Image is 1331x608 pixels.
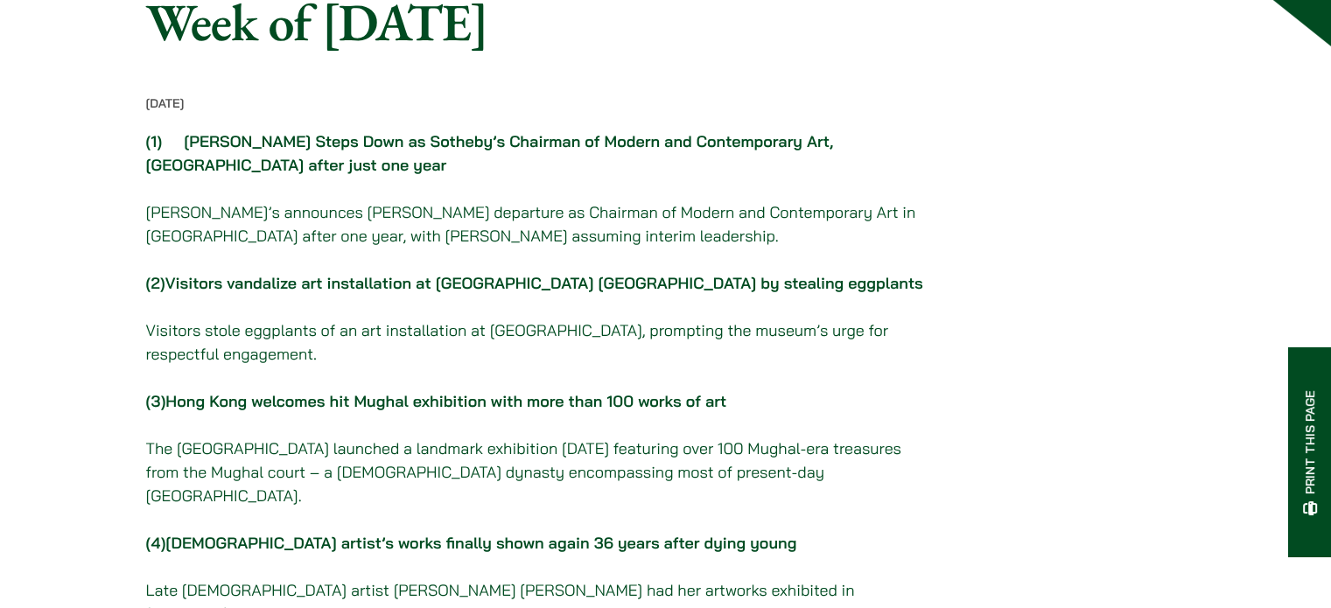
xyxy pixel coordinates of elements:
a: Hong Kong welcomes hit Mughal exhibition with more than 100 works of art [165,391,726,411]
a: [DEMOGRAPHIC_DATA] artist’s works finally shown again 36 years after dying young [165,533,796,553]
a: Visitors vandalize art installation at [GEOGRAPHIC_DATA] [GEOGRAPHIC_DATA] by stealing eggplants [165,273,923,293]
p: The [GEOGRAPHIC_DATA] launched a landmark exhibition [DATE] featuring over 100 Mughal-era treasur... [146,437,926,507]
time: [DATE] [146,95,185,111]
a: [PERSON_NAME] Steps Down as Sotheby’s Chairman of Modern and Contemporary Art, [GEOGRAPHIC_DATA] ... [146,131,834,175]
p: Visitors stole eggplants of an art installation at [GEOGRAPHIC_DATA], prompting the museum’s urge... [146,318,926,366]
strong: (2) [146,273,923,293]
strong: (3) [146,391,727,411]
b: (4) [146,533,166,553]
strong: (1) [146,131,163,151]
p: [PERSON_NAME]’s announces [PERSON_NAME] departure as Chairman of Modern and Contemporary Art in [... [146,200,926,248]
